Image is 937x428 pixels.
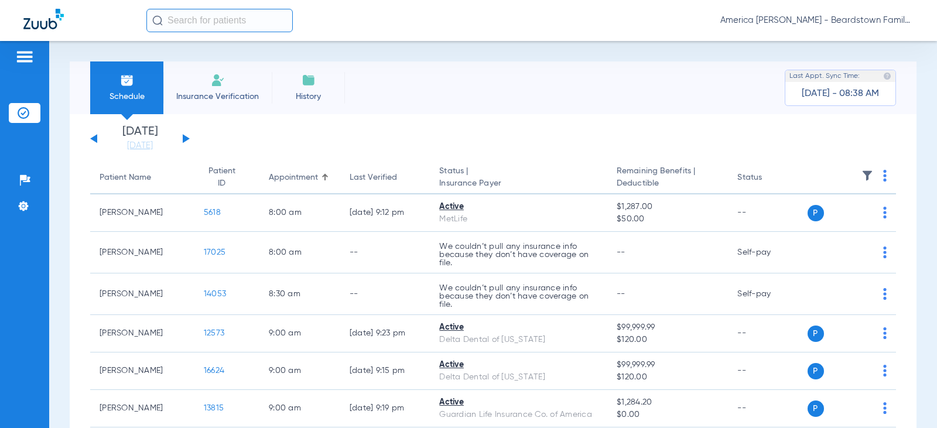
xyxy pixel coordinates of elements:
span: $120.00 [617,334,719,346]
p: We couldn’t pull any insurance info because they don’t have coverage on file. [439,242,598,267]
div: Active [439,396,598,409]
div: Active [439,201,598,213]
span: 5618 [204,208,221,217]
div: Appointment [269,172,318,184]
a: [DATE] [105,140,175,152]
img: Search Icon [152,15,163,26]
span: Deductible [617,177,719,190]
div: Delta Dental of [US_STATE] [439,371,598,384]
span: 13815 [204,404,224,412]
td: -- [728,390,807,427]
div: Last Verified [350,172,397,184]
span: -- [617,290,625,298]
span: 12573 [204,329,224,337]
td: [DATE] 9:15 PM [340,352,430,390]
div: MetLife [439,213,598,225]
img: Manual Insurance Verification [211,73,225,87]
img: group-dot-blue.svg [883,246,887,258]
td: 8:30 AM [259,273,340,315]
img: group-dot-blue.svg [883,365,887,376]
td: 8:00 AM [259,194,340,232]
img: Schedule [120,73,134,87]
span: P [808,400,824,417]
div: Patient Name [100,172,151,184]
td: [DATE] 9:23 PM [340,315,430,352]
span: 14053 [204,290,226,298]
li: [DATE] [105,126,175,152]
span: [DATE] - 08:38 AM [802,88,879,100]
td: -- [340,273,430,315]
td: Self-pay [728,273,807,315]
span: History [281,91,336,102]
td: [PERSON_NAME] [90,390,194,427]
span: $50.00 [617,213,719,225]
span: $1,287.00 [617,201,719,213]
img: History [302,73,316,87]
div: Guardian Life Insurance Co. of America [439,409,598,421]
td: -- [728,352,807,390]
div: Patient ID [204,165,240,190]
span: $0.00 [617,409,719,421]
td: [PERSON_NAME] [90,232,194,273]
img: group-dot-blue.svg [883,288,887,300]
img: Zuub Logo [23,9,64,29]
div: Patient Name [100,172,185,184]
th: Status | [430,162,607,194]
span: Insurance Verification [172,91,263,102]
th: Status [728,162,807,194]
span: -- [617,248,625,256]
div: Active [439,321,598,334]
div: Last Verified [350,172,420,184]
span: P [808,326,824,342]
td: 8:00 AM [259,232,340,273]
span: $99,999.99 [617,321,719,334]
span: America [PERSON_NAME] - Beardstown Family Dental [720,15,914,26]
th: Remaining Benefits | [607,162,728,194]
span: Schedule [99,91,155,102]
div: Active [439,359,598,371]
td: [PERSON_NAME] [90,273,194,315]
span: $99,999.99 [617,359,719,371]
img: group-dot-blue.svg [883,170,887,182]
img: filter.svg [861,170,873,182]
img: hamburger-icon [15,50,34,64]
span: 17025 [204,248,225,256]
td: [DATE] 9:19 PM [340,390,430,427]
td: -- [728,315,807,352]
span: Last Appt. Sync Time: [789,70,860,82]
td: Self-pay [728,232,807,273]
td: [PERSON_NAME] [90,352,194,390]
div: Patient ID [204,165,250,190]
td: 9:00 AM [259,390,340,427]
span: Insurance Payer [439,177,598,190]
td: 9:00 AM [259,352,340,390]
td: [DATE] 9:12 PM [340,194,430,232]
p: We couldn’t pull any insurance info because they don’t have coverage on file. [439,284,598,309]
img: group-dot-blue.svg [883,327,887,339]
span: P [808,363,824,379]
td: [PERSON_NAME] [90,315,194,352]
span: P [808,205,824,221]
td: -- [728,194,807,232]
td: 9:00 AM [259,315,340,352]
td: [PERSON_NAME] [90,194,194,232]
div: Delta Dental of [US_STATE] [439,334,598,346]
img: last sync help info [883,72,891,80]
td: -- [340,232,430,273]
img: group-dot-blue.svg [883,207,887,218]
img: group-dot-blue.svg [883,402,887,414]
div: Appointment [269,172,331,184]
input: Search for patients [146,9,293,32]
span: 16624 [204,367,224,375]
span: $1,284.20 [617,396,719,409]
span: $120.00 [617,371,719,384]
